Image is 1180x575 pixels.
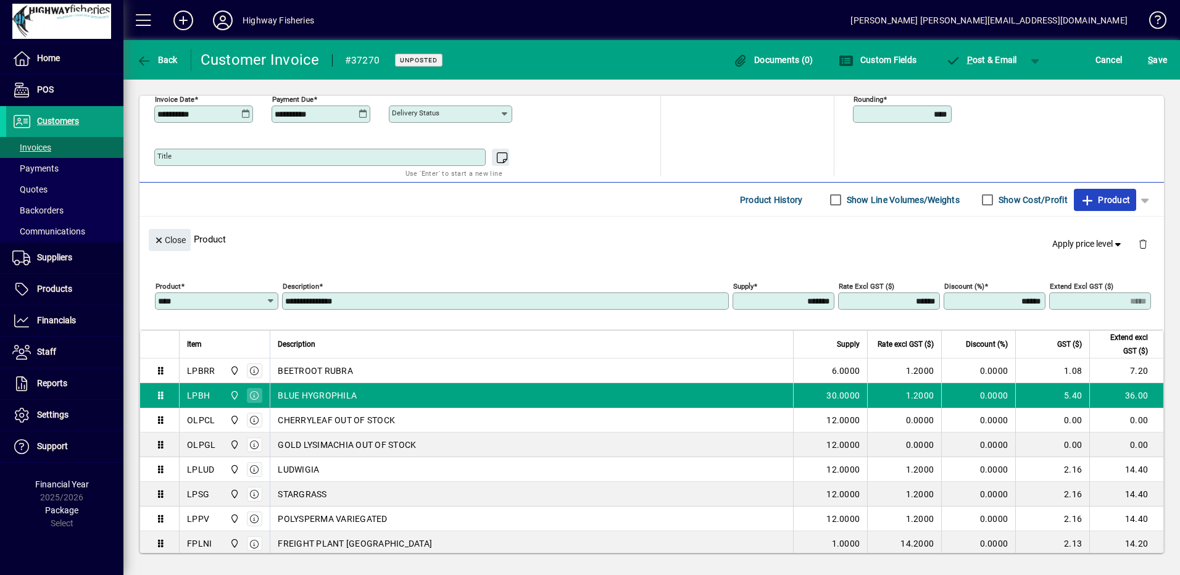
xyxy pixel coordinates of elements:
mat-label: Description [283,282,319,291]
span: Rate excl GST ($) [878,337,934,351]
span: Communications [12,226,85,236]
span: Highway Fisheries Ltd [226,512,241,526]
a: Payments [6,158,123,179]
span: GOLD LYSIMACHIA OUT OF STOCK [278,439,416,451]
span: Cancel [1095,50,1123,70]
a: Settings [6,400,123,431]
span: Documents (0) [733,55,813,65]
button: Add [164,9,203,31]
div: Product [139,217,1164,262]
span: Apply price level [1052,238,1124,250]
span: Highway Fisheries Ltd [226,463,241,476]
div: OLPCL [187,414,215,426]
span: Suppliers [37,252,72,262]
button: Custom Fields [836,49,920,71]
span: Support [37,441,68,451]
div: [PERSON_NAME] [PERSON_NAME][EMAIL_ADDRESS][DOMAIN_NAME] [850,10,1128,30]
span: Supply [837,337,860,351]
label: Show Cost/Profit [996,194,1068,206]
td: 0.0000 [941,457,1015,482]
mat-label: Payment due [272,95,314,104]
a: Quotes [6,179,123,200]
mat-label: Rounding [854,95,883,104]
span: Highway Fisheries Ltd [226,438,241,452]
a: Home [6,43,123,74]
div: 1.2000 [875,463,934,476]
span: Customers [37,116,79,126]
td: 2.16 [1015,507,1089,531]
span: Products [37,284,72,294]
app-page-header-button: Close [146,234,194,245]
span: Back [136,55,178,65]
button: Delete [1128,229,1158,259]
span: POLYSPERMA VARIEGATED [278,513,387,525]
td: 0.00 [1015,432,1089,457]
a: POS [6,75,123,105]
td: 36.00 [1089,383,1163,408]
div: 1.2000 [875,365,934,377]
a: Products [6,274,123,305]
span: Highway Fisheries Ltd [226,537,241,550]
mat-label: Extend excl GST ($) [1050,282,1113,291]
span: Settings [37,410,69,420]
span: FREIGHT PLANT [GEOGRAPHIC_DATA] [278,537,432,550]
div: 0.0000 [875,414,934,426]
td: 14.40 [1089,457,1163,482]
span: 12.0000 [826,463,860,476]
mat-label: Delivery status [392,109,439,117]
span: 1.0000 [832,537,860,550]
div: #37270 [345,51,380,70]
span: Home [37,53,60,63]
span: Financial Year [35,479,89,489]
span: Extend excl GST ($) [1097,331,1148,358]
button: Close [149,229,191,251]
div: 1.2000 [875,389,934,402]
a: Backorders [6,200,123,221]
span: S [1148,55,1153,65]
td: 2.13 [1015,531,1089,556]
mat-label: Discount (%) [944,282,984,291]
td: 7.20 [1089,358,1163,383]
mat-label: Rate excl GST ($) [839,282,894,291]
div: LPSG [187,488,209,500]
mat-label: Product [156,282,181,291]
td: 14.40 [1089,507,1163,531]
span: Package [45,505,78,515]
div: LPBH [187,389,210,402]
button: Product [1074,189,1136,211]
span: BLUE HYGROPHILA [278,389,357,402]
span: Custom Fields [839,55,916,65]
span: Discount (%) [966,337,1008,351]
span: 12.0000 [826,513,860,525]
a: Support [6,431,123,462]
span: Product [1080,190,1130,210]
td: 0.0000 [941,531,1015,556]
button: Documents (0) [730,49,816,71]
a: Reports [6,368,123,399]
span: 12.0000 [826,414,860,426]
a: Staff [6,337,123,368]
a: Knowledge Base [1140,2,1165,43]
div: LPBRR [187,365,215,377]
span: Highway Fisheries Ltd [226,364,241,378]
span: STARGRASS [278,488,326,500]
td: 0.00 [1089,408,1163,432]
div: Customer Invoice [201,50,320,70]
button: Back [133,49,181,71]
span: ave [1148,50,1167,70]
a: Suppliers [6,242,123,273]
div: 1.2000 [875,513,934,525]
td: 2.16 [1015,457,1089,482]
div: 1.2000 [875,488,934,500]
td: 5.40 [1015,383,1089,408]
mat-label: Invoice date [155,95,194,104]
td: 0.00 [1015,408,1089,432]
span: LUDWIGIA [278,463,319,476]
span: POS [37,85,54,94]
span: Unposted [400,56,438,64]
div: LPLUD [187,463,214,476]
td: 2.16 [1015,482,1089,507]
button: Cancel [1092,49,1126,71]
td: 0.0000 [941,383,1015,408]
div: 0.0000 [875,439,934,451]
